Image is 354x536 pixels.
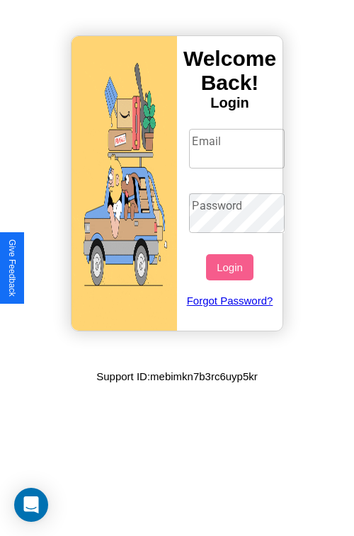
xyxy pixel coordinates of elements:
[206,254,253,280] button: Login
[177,95,282,111] h4: Login
[96,367,258,386] p: Support ID: mebimkn7b3rc6uyp5kr
[177,47,282,95] h3: Welcome Back!
[182,280,277,321] a: Forgot Password?
[72,36,177,331] img: gif
[14,488,48,522] div: Open Intercom Messenger
[7,239,17,297] div: Give Feedback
